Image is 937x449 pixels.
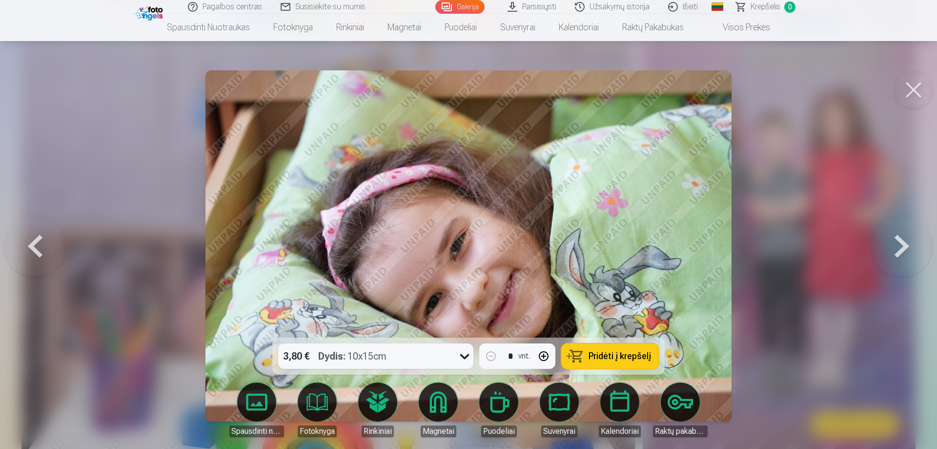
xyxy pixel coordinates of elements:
[532,383,587,437] a: Suvenyrai
[751,1,780,13] span: Krepšelis
[376,14,433,41] a: Magnetai
[653,426,708,437] div: Raktų pakabukas
[784,1,795,13] span: 0
[298,426,337,437] div: Fotoknyga
[433,14,489,41] a: Puodeliai
[547,14,611,41] a: Kalendoriai
[541,426,577,437] div: Suvenyrai
[481,426,517,437] div: Puodeliai
[421,426,456,437] div: Magnetai
[695,14,782,41] a: Visos prekės
[518,350,530,362] div: vnt.
[489,14,547,41] a: Suvenyrai
[362,426,394,437] div: Rinkiniai
[411,383,466,437] a: Magnetai
[155,14,262,41] a: Spausdinti nuotraukas
[589,352,651,361] span: Pridėti į krepšelį
[592,383,647,437] a: Kalendoriai
[290,383,345,437] a: Fotoknyga
[611,14,695,41] a: Raktų pakabukas
[653,383,708,437] a: Raktų pakabukas
[599,426,641,437] div: Kalendoriai
[471,383,526,437] a: Puodeliai
[136,4,165,21] img: /fa2
[561,343,659,369] button: Pridėti į krepšelį
[262,14,325,41] a: Fotoknyga
[318,343,387,369] div: 10x15cm
[325,14,376,41] a: Rinkiniai
[229,383,284,437] a: Spausdinti nuotraukas
[229,426,284,437] div: Spausdinti nuotraukas
[278,343,314,369] div: 3,80 €
[318,349,346,363] strong: Dydis :
[350,383,405,437] a: Rinkiniai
